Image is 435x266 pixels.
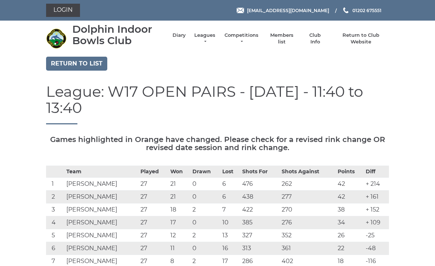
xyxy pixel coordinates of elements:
td: [PERSON_NAME] [65,242,139,255]
td: 27 [139,229,168,242]
th: Diff [364,166,389,177]
a: Return to list [46,57,107,71]
img: Dolphin Indoor Bowls Club [46,28,66,49]
td: 2 [191,203,220,216]
span: 01202 675551 [352,7,382,13]
td: 385 [240,216,280,229]
th: Shots For [240,166,280,177]
td: 262 [280,177,336,190]
td: 18 [168,203,191,216]
a: Login [46,4,80,17]
th: Shots Against [280,166,336,177]
td: 6 [46,242,65,255]
th: Team [65,166,139,177]
td: 352 [280,229,336,242]
div: Dolphin Indoor Bowls Club [72,24,165,46]
td: [PERSON_NAME] [65,216,139,229]
th: Points [336,166,364,177]
td: 42 [336,190,364,203]
td: 7 [220,203,240,216]
td: [PERSON_NAME] [65,203,139,216]
img: Email [237,8,244,13]
a: Phone us 01202 675551 [342,7,382,14]
td: 27 [139,177,168,190]
a: Members list [266,32,297,45]
td: 5 [46,229,65,242]
td: 4 [46,216,65,229]
span: [EMAIL_ADDRESS][DOMAIN_NAME] [247,7,329,13]
td: 327 [240,229,280,242]
td: 0 [191,177,220,190]
td: [PERSON_NAME] [65,229,139,242]
td: 277 [280,190,336,203]
td: 2 [46,190,65,203]
a: Diary [173,32,186,39]
a: Email [EMAIL_ADDRESS][DOMAIN_NAME] [237,7,329,14]
th: Won [168,166,191,177]
td: 42 [336,177,364,190]
td: 26 [336,229,364,242]
th: Played [139,166,168,177]
td: -48 [364,242,389,255]
td: [PERSON_NAME] [65,177,139,190]
td: 27 [139,190,168,203]
th: Lost [220,166,240,177]
td: + 161 [364,190,389,203]
td: 476 [240,177,280,190]
td: 0 [191,242,220,255]
td: 17 [168,216,191,229]
td: 361 [280,242,336,255]
td: 0 [191,190,220,203]
td: 21 [168,190,191,203]
td: 438 [240,190,280,203]
a: Club Info [304,32,326,45]
td: 12 [168,229,191,242]
td: 2 [191,229,220,242]
td: 10 [220,216,240,229]
td: + 152 [364,203,389,216]
a: Leagues [193,32,216,45]
td: 27 [139,203,168,216]
h1: League: W17 OPEN PAIRS - [DATE] - 11:40 to 13:40 [46,84,389,124]
a: Return to Club Website [333,32,389,45]
td: 422 [240,203,280,216]
td: 13 [220,229,240,242]
td: -25 [364,229,389,242]
td: + 214 [364,177,389,190]
td: 276 [280,216,336,229]
td: 3 [46,203,65,216]
td: 1 [46,177,65,190]
td: 38 [336,203,364,216]
td: 21 [168,177,191,190]
td: 22 [336,242,364,255]
td: 27 [139,242,168,255]
img: Phone us [343,7,348,13]
td: [PERSON_NAME] [65,190,139,203]
td: + 109 [364,216,389,229]
td: 16 [220,242,240,255]
td: 11 [168,242,191,255]
h5: Games highlighted in Orange have changed. Please check for a revised rink change OR revised date ... [46,135,389,152]
td: 313 [240,242,280,255]
td: 6 [220,190,240,203]
td: 0 [191,216,220,229]
td: 6 [220,177,240,190]
td: 27 [139,216,168,229]
td: 34 [336,216,364,229]
a: Competitions [224,32,259,45]
td: 270 [280,203,336,216]
th: Drawn [191,166,220,177]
